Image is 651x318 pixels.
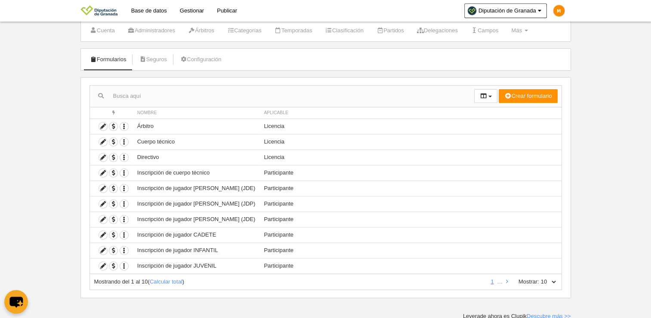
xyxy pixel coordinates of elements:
[133,181,260,196] td: Inscripción de jugador [PERSON_NAME] (JDE)
[175,53,226,66] a: Configuración
[372,24,409,37] a: Partidos
[134,53,172,66] a: Seguros
[150,278,182,285] a: Calcular total
[133,150,260,165] td: Directivo
[478,6,536,15] span: Diputación de Granada
[259,212,561,227] td: Participante
[94,278,148,285] span: Mostrando del 1 al 10
[466,24,503,37] a: Campos
[123,24,180,37] a: Administradores
[264,110,288,115] span: Aplicable
[497,278,503,286] li: …
[80,5,118,16] img: Diputación de Granada
[510,278,539,286] label: Mostrar:
[94,278,485,286] div: ( )
[259,134,561,150] td: Licencia
[464,3,547,18] a: Diputación de Granada
[133,243,260,258] td: Inscripción de jugador INFANTIL
[259,258,561,274] td: Participante
[85,53,131,66] a: Formularios
[183,24,219,37] a: Árbitros
[259,181,561,196] td: Participante
[259,196,561,212] td: Participante
[270,24,317,37] a: Temporadas
[259,165,561,181] td: Participante
[499,89,557,103] button: Crear formulario
[321,24,368,37] a: Clasificación
[133,258,260,274] td: Inscripción de jugador JUVENIL
[133,118,260,134] td: Árbitro
[259,227,561,243] td: Participante
[259,118,561,134] td: Licencia
[133,196,260,212] td: Inscripción de jugador [PERSON_NAME] (JDP)
[506,24,532,37] a: Más
[259,150,561,165] td: Licencia
[133,134,260,150] td: Cuerpo técnico
[137,110,157,115] span: Nombre
[468,6,476,15] img: Oa6SvBRBA39l.30x30.jpg
[259,243,561,258] td: Participante
[511,27,522,34] span: Más
[85,24,120,37] a: Cuenta
[222,24,266,37] a: Categorías
[90,90,474,103] input: Busca aquí
[412,24,463,37] a: Delegaciones
[553,5,565,16] img: c2l6ZT0zMHgzMCZmcz05JnRleHQ9TSZiZz1mYjhjMDA%3D.png
[133,227,260,243] td: Inscripción de jugador CADETE
[4,290,28,314] button: chat-button
[133,212,260,227] td: Inscripción de jugador [PERSON_NAME] (JDE)
[133,165,260,181] td: Inscripción de cuerpo técnico
[489,278,495,285] a: 1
